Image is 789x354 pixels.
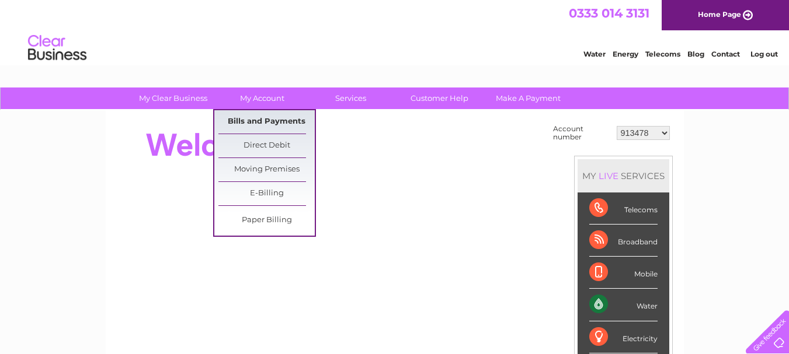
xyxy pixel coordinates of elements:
a: Paper Billing [218,209,315,232]
a: E-Billing [218,182,315,205]
a: Bills and Payments [218,110,315,134]
a: Log out [750,50,778,58]
a: Direct Debit [218,134,315,157]
a: Moving Premises [218,158,315,181]
a: Make A Payment [480,87,576,109]
div: Broadband [589,225,658,257]
a: 0333 014 3131 [569,6,649,20]
div: LIVE [596,170,621,181]
img: logo.png [27,30,87,66]
a: Energy [613,50,638,58]
a: Contact [711,50,740,58]
div: Water [589,289,658,321]
a: Blog [687,50,704,58]
div: Telecoms [589,192,658,225]
a: Telecoms [645,50,680,58]
td: Account number [550,122,614,144]
div: Mobile [589,257,658,289]
a: Customer Help [391,87,488,109]
div: Electricity [589,321,658,353]
a: Services [303,87,399,109]
div: MY SERVICES [578,159,669,192]
a: My Clear Business [125,87,221,109]
div: Clear Business is a trading name of Verastar Limited (registered in [GEOGRAPHIC_DATA] No. 3667643... [119,6,671,57]
a: Water [583,50,606,58]
a: My Account [214,87,310,109]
